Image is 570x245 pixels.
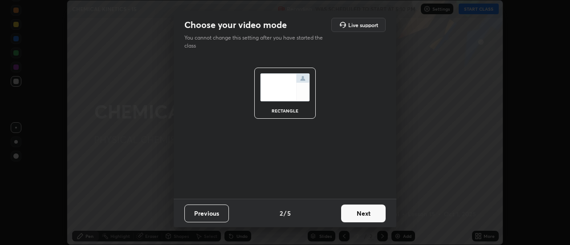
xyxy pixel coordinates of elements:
img: normalScreenIcon.ae25ed63.svg [260,73,310,101]
h4: / [284,209,286,218]
h2: Choose your video mode [184,19,287,31]
button: Previous [184,205,229,222]
button: Next [341,205,386,222]
h4: 2 [280,209,283,218]
h5: Live support [348,22,378,28]
h4: 5 [287,209,291,218]
div: rectangle [267,108,303,113]
p: You cannot change this setting after you have started the class [184,34,329,50]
